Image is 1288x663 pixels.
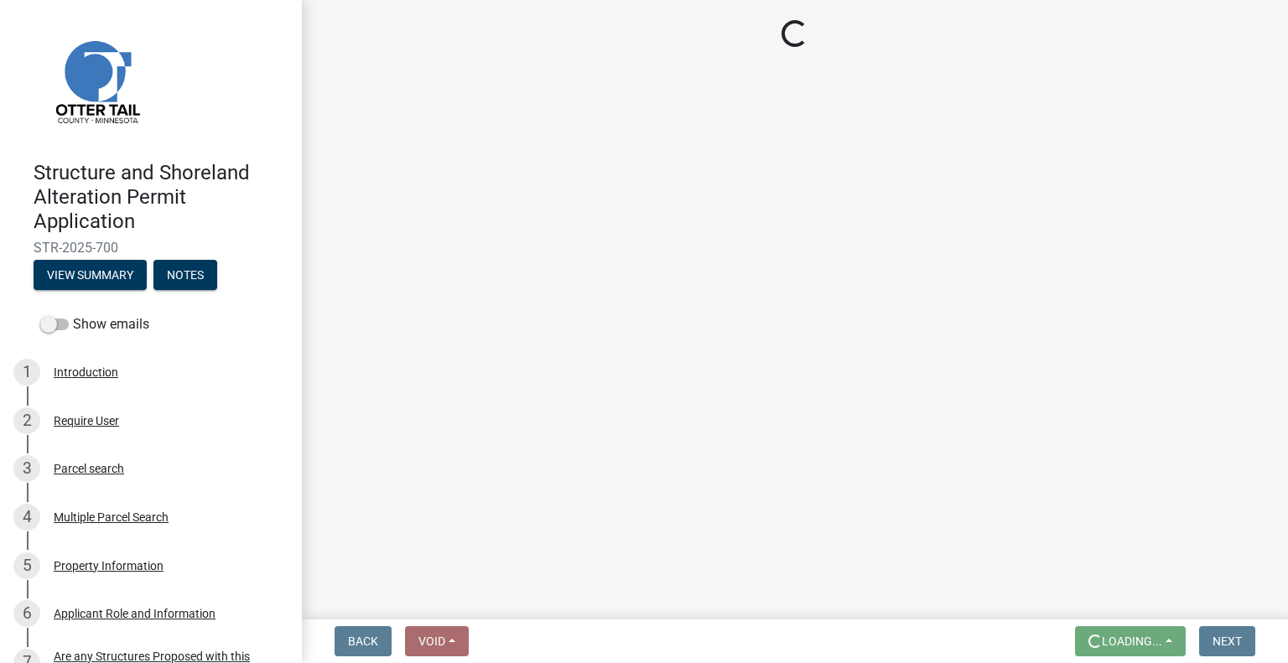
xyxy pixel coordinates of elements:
[34,161,288,233] h4: Structure and Shoreland Alteration Permit Application
[335,626,392,656] button: Back
[1102,635,1162,648] span: Loading...
[13,552,40,579] div: 5
[405,626,469,656] button: Void
[54,560,164,572] div: Property Information
[34,260,147,290] button: View Summary
[1199,626,1255,656] button: Next
[153,270,217,283] wm-modal-confirm: Notes
[54,608,216,619] div: Applicant Role and Information
[40,314,149,334] label: Show emails
[54,366,118,378] div: Introduction
[34,240,268,256] span: STR-2025-700
[418,635,445,648] span: Void
[13,359,40,386] div: 1
[34,270,147,283] wm-modal-confirm: Summary
[13,407,40,434] div: 2
[153,260,217,290] button: Notes
[348,635,378,648] span: Back
[13,455,40,482] div: 3
[54,511,169,523] div: Multiple Parcel Search
[1213,635,1242,648] span: Next
[13,504,40,531] div: 4
[13,600,40,627] div: 6
[54,415,119,427] div: Require User
[1075,626,1186,656] button: Loading...
[34,18,159,143] img: Otter Tail County, Minnesota
[54,463,124,474] div: Parcel search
